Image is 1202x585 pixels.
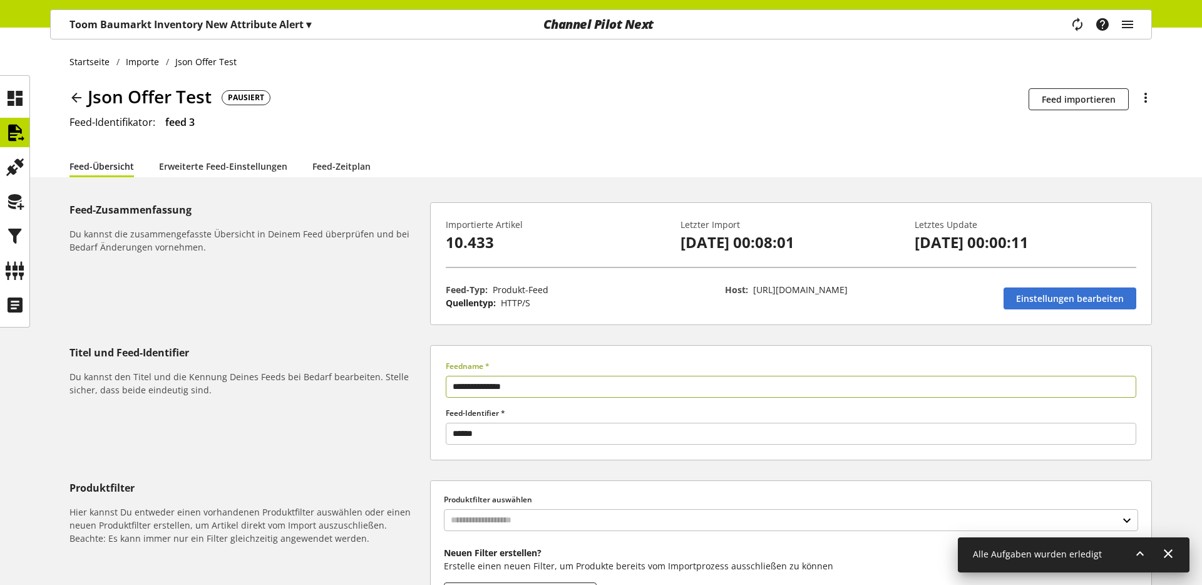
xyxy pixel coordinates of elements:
a: Startseite [69,55,116,68]
span: Einstellungen bearbeiten [1016,292,1124,305]
p: Importierte Artikel [446,218,667,231]
span: Host: [725,284,748,296]
span: Produkt-Feed [493,284,548,296]
h6: Hier kannst Du entweder einen vorhandenen Produktfilter auswählen oder einen neuen Produktfilter ... [69,505,425,545]
button: Feed importieren [1029,88,1129,110]
h5: Produktfilter [69,480,425,495]
span: Alle Aufgaben wurden erledigt [973,548,1102,560]
nav: main navigation [50,9,1152,39]
label: Produktfilter auswählen [444,494,1138,505]
span: Quellentyp: [446,297,496,309]
span: PAUSIERT [228,92,264,103]
h5: Titel und Feed-Identifier [69,345,425,360]
a: Einstellungen bearbeiten [1004,287,1136,309]
h5: Feed-Zusammenfassung [69,202,425,217]
span: Feed importieren [1042,93,1116,106]
b: Neuen Filter erstellen? [444,547,542,559]
span: HTTP/S [501,297,530,309]
p: Erstelle einen neuen Filter, um Produkte bereits vom Importprozess ausschließen zu können [444,559,1138,572]
span: Feed-Identifier * [446,408,505,418]
a: Feed-Übersicht [69,160,134,173]
a: Erweiterte Feed-Einstellungen [159,160,287,173]
span: Feedname * [446,361,490,371]
p: [DATE] 00:08:01 [681,231,902,254]
p: Toom Baumarkt Inventory New Attribute Alert [69,17,311,32]
p: [DATE] 00:00:11 [915,231,1136,254]
a: Feed-Zeitplan [312,160,371,173]
span: feed 3 [165,115,195,129]
span: Feed-Typ: [446,284,488,296]
h6: Du kannst die zusammengefasste Übersicht in Deinem Feed überprüfen und bei Bedarf Änderungen vorn... [69,227,425,254]
h6: Du kannst den Titel und die Kennung Deines Feeds bei Bedarf bearbeiten. Stelle sicher, dass beide... [69,370,425,396]
p: 10.433 [446,231,667,254]
span: Feed-Identifikator: [69,115,155,129]
span: https://hop-backend-feeds-pcueglzxza-ew.a.run.app/offers/download?offset=0 [753,284,848,296]
span: ▾ [306,18,311,31]
p: Letztes Update [915,218,1136,231]
span: Json Offer Test [88,83,212,110]
a: Importe [120,55,166,68]
p: Letzter Import [681,218,902,231]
